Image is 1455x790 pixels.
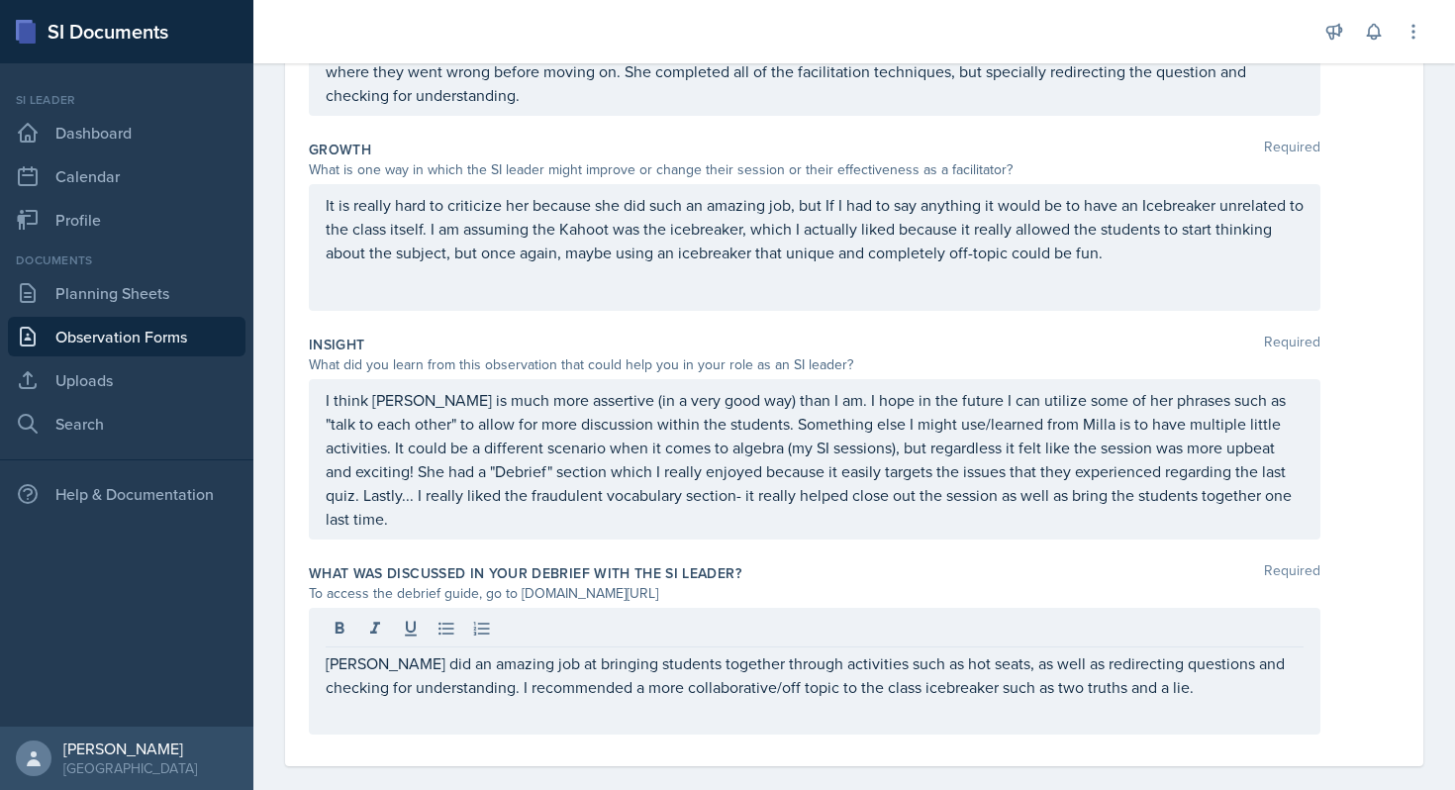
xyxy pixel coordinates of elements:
[8,251,245,269] div: Documents
[8,91,245,109] div: Si leader
[1264,563,1320,583] span: Required
[309,563,741,583] label: What was discussed in your debrief with the SI Leader?
[8,360,245,400] a: Uploads
[1264,140,1320,159] span: Required
[8,317,245,356] a: Observation Forms
[326,388,1304,531] p: I think [PERSON_NAME] is much more assertive (in a very good way) than I am. I hope in the future...
[63,758,197,778] div: [GEOGRAPHIC_DATA]
[1264,335,1320,354] span: Required
[8,113,245,152] a: Dashboard
[8,474,245,514] div: Help & Documentation
[63,739,197,758] div: [PERSON_NAME]
[326,651,1304,699] p: [PERSON_NAME] did an amazing job at bringing students together through activities such as hot sea...
[309,335,364,354] label: Insight
[8,156,245,196] a: Calendar
[309,583,1320,604] div: To access the debrief guide, go to [DOMAIN_NAME][URL]
[8,200,245,240] a: Profile
[326,193,1304,264] p: It is really hard to criticize her because she did such an amazing job, but If I had to say anyth...
[309,159,1320,180] div: What is one way in which the SI leader might improve or change their session or their effectivene...
[309,354,1320,375] div: What did you learn from this observation that could help you in your role as an SI leader?
[8,273,245,313] a: Planning Sheets
[309,140,371,159] label: Growth
[8,404,245,444] a: Search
